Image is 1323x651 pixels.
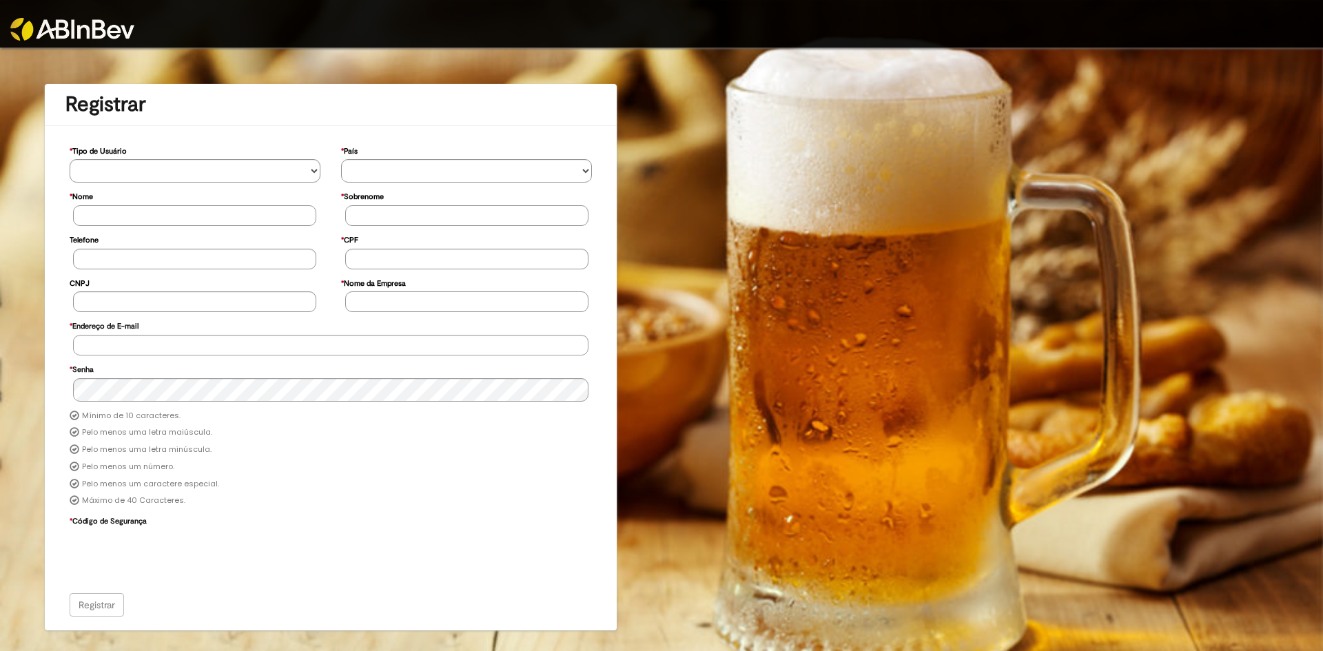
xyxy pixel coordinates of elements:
[82,479,219,490] label: Pelo menos um caractere especial.
[10,18,134,41] img: ABInbev-white.png
[82,495,185,506] label: Máximo de 40 Caracteres.
[70,510,147,530] label: Código de Segurança
[70,315,139,335] label: Endereço de E-mail
[82,462,174,473] label: Pelo menos um número.
[341,140,358,160] label: País
[82,427,212,438] label: Pelo menos uma letra maiúscula.
[82,411,181,422] label: Mínimo de 10 caracteres.
[341,272,406,292] label: Nome da Empresa
[341,185,384,205] label: Sobrenome
[70,185,93,205] label: Nome
[73,530,283,583] iframe: reCAPTCHA
[341,229,358,249] label: CPF
[70,229,99,249] label: Telefone
[70,140,127,160] label: Tipo de Usuário
[65,93,596,116] h1: Registrar
[82,444,212,455] label: Pelo menos uma letra minúscula.
[70,272,90,292] label: CNPJ
[70,358,94,378] label: Senha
